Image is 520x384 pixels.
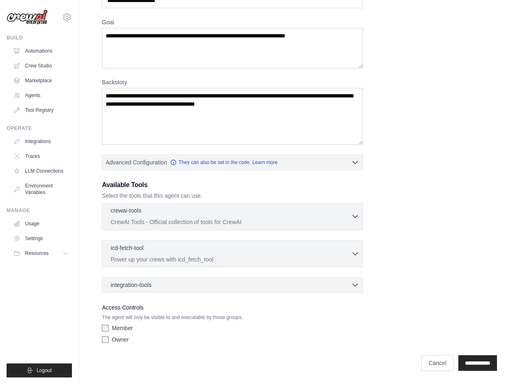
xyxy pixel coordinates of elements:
[112,335,129,344] label: Owner
[102,78,363,86] label: Backstory
[25,250,49,257] span: Resources
[111,255,351,264] p: Power up your crews with icd_fetch_tool
[102,155,363,170] button: Advanced Configuration They can also be set in the code. Learn more
[111,281,152,289] span: integration-tools
[102,192,363,200] p: Select the tools that this agent can use.
[106,244,359,264] button: icd-fetch-tool Power up your crews with icd_fetch_tool
[7,9,48,25] img: Logo
[102,314,363,321] p: The agent will only be visible to and executable by those groups.
[10,135,72,148] a: Integrations
[10,232,72,245] a: Settings
[111,206,141,215] p: crewai-tools
[10,179,72,199] a: Environment Variables
[10,74,72,87] a: Marketplace
[7,125,72,132] div: Operate
[102,18,363,26] label: Goal
[102,303,363,312] label: Access Controls
[106,158,167,167] span: Advanced Configuration
[111,244,143,252] p: icd-fetch-tool
[7,363,72,377] button: Logout
[10,164,72,178] a: LLM Connections
[106,281,359,289] button: integration-tools
[10,104,72,117] a: Tool Registry
[10,44,72,58] a: Automations
[102,180,363,190] h3: Available Tools
[421,355,453,371] a: Cancel
[10,59,72,72] a: Crew Studio
[111,218,351,226] p: CrewAI Tools - Official collection of tools for CrewAI
[37,367,52,374] span: Logout
[7,207,72,214] div: Manage
[112,324,133,332] label: Member
[7,35,72,41] div: Build
[106,206,359,226] button: crewai-tools CrewAI Tools - Official collection of tools for CrewAI
[10,89,72,102] a: Agents
[10,217,72,230] a: Usage
[170,159,277,166] a: They can also be set in the code. Learn more
[10,247,72,260] button: Resources
[10,150,72,163] a: Traces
